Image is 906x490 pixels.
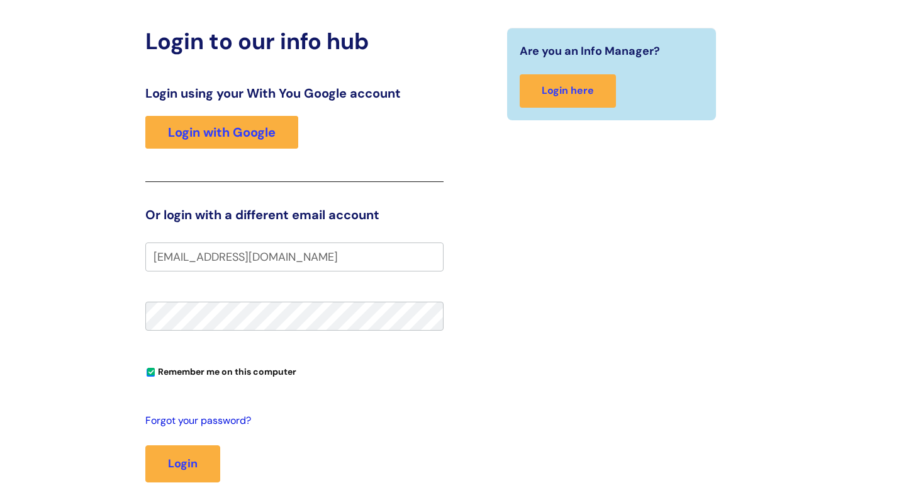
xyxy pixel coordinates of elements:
a: Login here [520,74,616,108]
span: Are you an Info Manager? [520,41,660,61]
input: Your e-mail address [145,242,444,271]
a: Forgot your password? [145,412,437,430]
button: Login [145,445,220,482]
a: Login with Google [145,116,298,149]
h3: Or login with a different email account [145,207,444,222]
h3: Login using your With You Google account [145,86,444,101]
div: You can uncheck this option if you're logging in from a shared device [145,361,444,381]
input: Remember me on this computer [147,368,155,377]
label: Remember me on this computer [145,363,296,377]
h2: Login to our info hub [145,28,444,55]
